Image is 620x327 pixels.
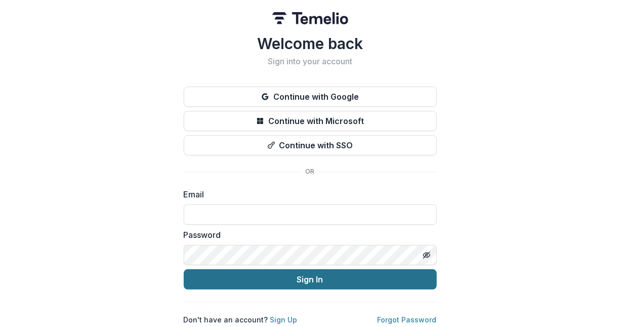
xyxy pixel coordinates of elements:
[184,87,437,107] button: Continue with Google
[184,314,298,325] p: Don't have an account?
[184,269,437,290] button: Sign In
[272,12,348,24] img: Temelio
[419,247,435,263] button: Toggle password visibility
[184,135,437,155] button: Continue with SSO
[184,57,437,66] h2: Sign into your account
[184,229,431,241] label: Password
[270,315,298,324] a: Sign Up
[184,188,431,200] label: Email
[184,111,437,131] button: Continue with Microsoft
[184,34,437,53] h1: Welcome back
[378,315,437,324] a: Forgot Password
